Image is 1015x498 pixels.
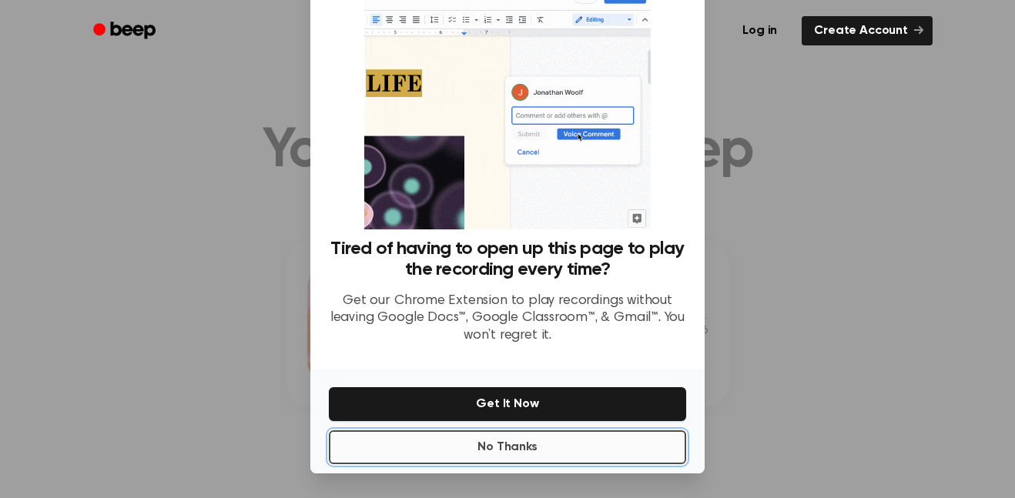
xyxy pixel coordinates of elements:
[802,16,933,45] a: Create Account
[82,16,169,46] a: Beep
[329,387,686,421] button: Get It Now
[329,292,686,345] p: Get our Chrome Extension to play recordings without leaving Google Docs™, Google Classroom™, & Gm...
[329,430,686,464] button: No Thanks
[329,239,686,280] h3: Tired of having to open up this page to play the recording every time?
[727,13,792,48] a: Log in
